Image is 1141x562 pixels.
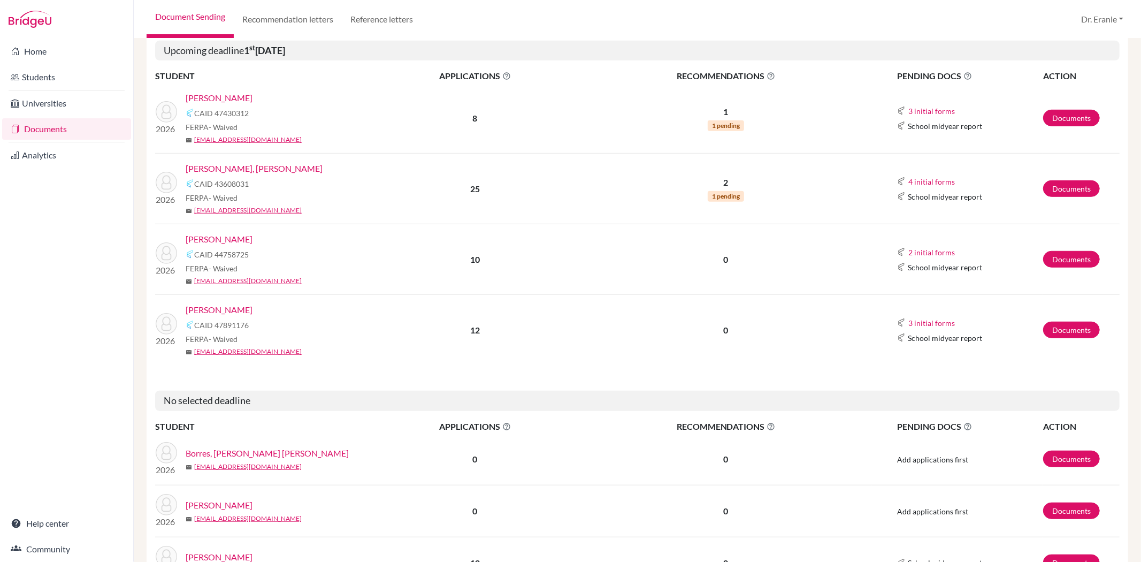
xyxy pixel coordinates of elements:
[2,145,131,166] a: Analytics
[1076,9,1128,29] button: Dr. Eranie
[156,494,177,515] img: Chang, Jacqueline Ning
[897,263,906,271] img: Common App logo
[897,177,906,186] img: Common App logo
[2,93,131,114] a: Universities
[897,333,906,342] img: Common App logo
[186,321,194,329] img: Common App logo
[186,349,192,355] span: mail
[708,120,744,131] span: 1 pending
[908,332,982,344] span: School midyear report
[194,249,249,260] span: CAID 44758725
[194,276,302,286] a: [EMAIL_ADDRESS][DOMAIN_NAME]
[186,233,252,246] a: [PERSON_NAME]
[581,505,871,518] p: 0
[156,313,177,335] img: Vincenti, Sorafina
[155,69,369,83] th: STUDENT
[156,335,177,347] p: 2026
[194,514,302,523] a: [EMAIL_ADDRESS][DOMAIN_NAME]
[156,264,177,277] p: 2026
[244,44,285,56] b: 1 [DATE]
[156,193,177,206] p: 2026
[908,317,955,329] button: 3 initial forms
[708,191,744,202] span: 1 pending
[1043,251,1100,268] a: Documents
[194,462,302,472] a: [EMAIL_ADDRESS][DOMAIN_NAME]
[186,92,252,104] a: [PERSON_NAME]
[1043,451,1100,467] a: Documents
[156,123,177,135] p: 2026
[581,420,871,433] span: RECOMMENDATIONS
[908,191,982,202] span: School midyear report
[2,513,131,534] a: Help center
[186,516,192,522] span: mail
[1043,322,1100,338] a: Documents
[2,66,131,88] a: Students
[897,192,906,201] img: Common App logo
[186,263,238,274] span: FERPA
[581,70,871,82] span: RECOMMENDATIONS
[186,137,192,143] span: mail
[186,208,192,214] span: mail
[186,162,323,175] a: [PERSON_NAME], [PERSON_NAME]
[186,109,194,117] img: Common App logo
[186,278,192,285] span: mail
[194,320,249,331] span: CAID 47891176
[897,107,906,115] img: Common App logo
[897,248,906,256] img: Common App logo
[370,420,580,433] span: APPLICATIONS
[156,172,177,193] img: Hsu, Eagan Ting-Wei
[2,118,131,140] a: Documents
[156,464,177,476] p: 2026
[156,442,177,464] img: Borres, Keziah Athena Gabrielle
[194,347,302,356] a: [EMAIL_ADDRESS][DOMAIN_NAME]
[470,325,480,335] b: 12
[155,420,369,434] th: STUDENT
[209,123,238,132] span: - Waived
[581,105,871,118] p: 1
[194,135,302,145] a: [EMAIL_ADDRESS][DOMAIN_NAME]
[908,176,955,188] button: 4 initial forms
[472,113,477,123] b: 8
[209,193,238,202] span: - Waived
[581,324,871,337] p: 0
[472,506,477,516] b: 0
[156,515,177,528] p: 2026
[194,108,249,119] span: CAID 47430312
[1043,69,1120,83] th: ACTION
[581,453,871,466] p: 0
[194,206,302,215] a: [EMAIL_ADDRESS][DOMAIN_NAME]
[186,447,349,460] a: Borres, [PERSON_NAME] [PERSON_NAME]
[186,250,194,259] img: Common App logo
[9,11,51,28] img: Bridge-U
[209,264,238,273] span: - Waived
[897,318,906,327] img: Common App logo
[186,192,238,203] span: FERPA
[186,499,252,512] a: [PERSON_NAME]
[1043,503,1100,519] a: Documents
[897,70,1042,82] span: PENDING DOCS
[370,70,580,82] span: APPLICATIONS
[1043,180,1100,197] a: Documents
[209,335,238,344] span: - Waived
[581,253,871,266] p: 0
[2,538,131,560] a: Community
[194,178,249,189] span: CAID 43608031
[155,391,1120,411] h5: No selected deadline
[186,333,238,345] span: FERPA
[908,120,982,132] span: School midyear report
[897,420,1042,433] span: PENDING DOCS
[908,246,955,259] button: 2 initial forms
[156,242,177,264] img: Tsuchida, Joshua Kenya
[897,507,968,516] span: Add applications first
[156,101,177,123] img: Chow, Kyle
[897,121,906,130] img: Common App logo
[155,41,1120,61] h5: Upcoming deadline
[186,303,252,316] a: [PERSON_NAME]
[581,176,871,189] p: 2
[897,455,968,464] span: Add applications first
[470,184,480,194] b: 25
[908,105,955,117] button: 3 initial forms
[908,262,982,273] span: School midyear report
[470,254,480,264] b: 10
[249,43,255,52] sup: st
